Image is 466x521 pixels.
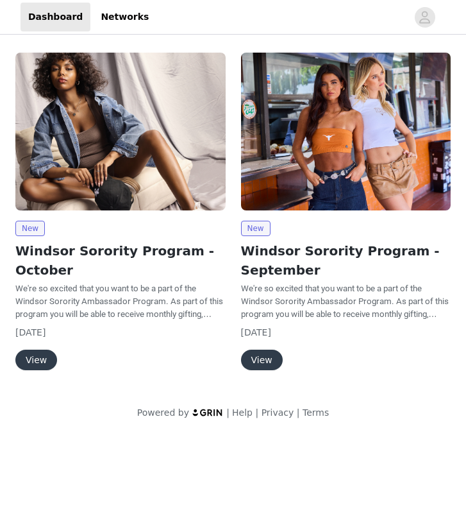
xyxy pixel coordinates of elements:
img: Windsor [15,53,226,210]
a: Networks [93,3,156,31]
a: Dashboard [21,3,90,31]
span: | [255,407,258,418]
img: Windsor [241,53,451,210]
span: We're so excited that you want to be a part of the Windsor Sorority Ambassador Program. As part o... [241,284,449,332]
h2: Windsor Sorority Program - September [241,241,451,280]
span: Powered by [137,407,189,418]
h2: Windsor Sorority Program - October [15,241,226,280]
span: | [226,407,229,418]
div: avatar [419,7,431,28]
a: Privacy [262,407,294,418]
span: We're so excited that you want to be a part of the Windsor Sorority Ambassador Program. As part o... [15,284,223,332]
span: [DATE] [241,327,271,337]
button: View [15,350,57,370]
a: Help [232,407,253,418]
a: Terms [303,407,329,418]
button: View [241,350,283,370]
span: New [15,221,45,236]
span: [DATE] [15,327,46,337]
img: logo [192,408,224,416]
span: New [241,221,270,236]
span: | [297,407,300,418]
a: View [15,355,57,365]
a: View [241,355,283,365]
